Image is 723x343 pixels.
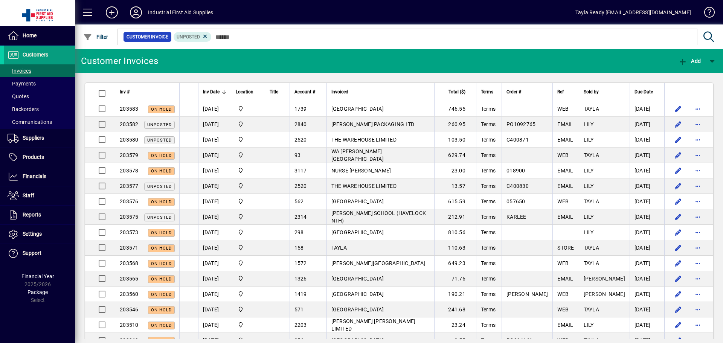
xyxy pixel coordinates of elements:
td: [DATE] [198,194,231,209]
span: INDUSTRIAL FIRST AID SUPPLIES LTD [236,151,260,159]
span: Terms [481,306,496,313]
span: [PERSON_NAME] [584,291,625,297]
button: More options [692,303,704,316]
span: 1572 [294,260,307,266]
span: 1739 [294,106,307,112]
span: LILY [584,137,594,143]
td: [DATE] [198,240,231,256]
span: Communications [8,119,52,125]
span: TAYLA [584,152,599,158]
span: Unposted [147,184,172,189]
span: Account # [294,88,315,96]
span: 203565 [120,276,139,282]
button: More options [692,226,704,238]
span: [GEOGRAPHIC_DATA] [331,229,384,235]
span: LILY [584,183,594,189]
a: Home [4,26,75,45]
span: [PERSON_NAME] PACKAGING LTD [331,121,415,127]
span: 203580 [120,137,139,143]
div: Title [270,88,285,96]
td: [DATE] [198,302,231,317]
span: TAYLA [584,245,599,251]
span: 203582 [120,121,139,127]
span: Ref [557,88,564,96]
button: More options [692,165,704,177]
a: Financials [4,167,75,186]
span: STORE [557,245,574,251]
td: [DATE] [630,302,664,317]
span: WEB [557,152,569,158]
td: [DATE] [630,101,664,117]
span: LILY [584,229,594,235]
span: LILY [584,121,594,127]
span: Add [678,58,701,64]
span: Support [23,250,41,256]
td: 810.56 [434,225,476,240]
span: C400830 [506,183,529,189]
span: NURSE [PERSON_NAME] [331,168,391,174]
td: 212.91 [434,209,476,225]
div: Sold by [584,88,625,96]
span: 1419 [294,291,307,297]
button: Add [100,6,124,19]
span: WA [PERSON_NAME][GEOGRAPHIC_DATA] [331,148,384,162]
a: Settings [4,225,75,244]
td: 190.21 [434,287,476,302]
td: [DATE] [198,132,231,148]
td: [DATE] [630,225,664,240]
span: 2203 [294,322,307,328]
td: 746.55 [434,101,476,117]
button: Edit [672,180,684,192]
td: [DATE] [198,117,231,132]
div: Inv Date [203,88,226,96]
span: INDUSTRIAL FIRST AID SUPPLIES LTD [236,244,260,252]
span: Financials [23,173,46,179]
span: INDUSTRIAL FIRST AID SUPPLIES LTD [236,182,260,190]
button: More options [692,180,704,192]
a: Suppliers [4,129,75,148]
a: Invoices [4,64,75,77]
td: [DATE] [630,256,664,271]
span: [GEOGRAPHIC_DATA] [331,306,384,313]
span: INDUSTRIAL FIRST AID SUPPLIES LTD [236,105,260,113]
span: EMAIL [557,168,573,174]
td: 241.68 [434,302,476,317]
button: Edit [672,242,684,254]
td: [DATE] [198,271,231,287]
div: Total ($) [439,88,472,96]
span: Order # [506,88,521,96]
td: [DATE] [630,163,664,178]
span: INDUSTRIAL FIRST AID SUPPLIES LTD [236,213,260,221]
button: Edit [672,319,684,331]
a: Reports [4,206,75,224]
span: On hold [151,277,172,282]
td: 260.95 [434,117,476,132]
span: THE WAREHOUSE LIMITED [331,137,397,143]
td: [DATE] [198,287,231,302]
span: Invoiced [331,88,348,96]
span: WEB [557,260,569,266]
span: 298 [294,229,304,235]
div: Tayla Ready [EMAIL_ADDRESS][DOMAIN_NAME] [575,6,691,18]
td: [DATE] [198,148,231,163]
button: More options [692,118,704,130]
span: Terms [481,276,496,282]
td: [DATE] [630,209,664,225]
td: [DATE] [198,256,231,271]
span: TAYLA [331,245,347,251]
span: [PERSON_NAME] [584,276,625,282]
span: On hold [151,261,172,266]
a: Communications [4,116,75,128]
a: Quotes [4,90,75,103]
span: Package [27,289,48,295]
span: [PERSON_NAME][GEOGRAPHIC_DATA] [331,260,426,266]
span: [PERSON_NAME] [PERSON_NAME] LIMITED [331,318,416,332]
span: EMAIL [557,276,573,282]
span: INDUSTRIAL FIRST AID SUPPLIES LTD [236,228,260,236]
span: EMAIL [557,183,573,189]
button: Edit [672,303,684,316]
span: INDUSTRIAL FIRST AID SUPPLIES LTD [236,120,260,128]
span: 2840 [294,121,307,127]
span: Terms [481,198,496,204]
div: Customer Invoices [81,55,158,67]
